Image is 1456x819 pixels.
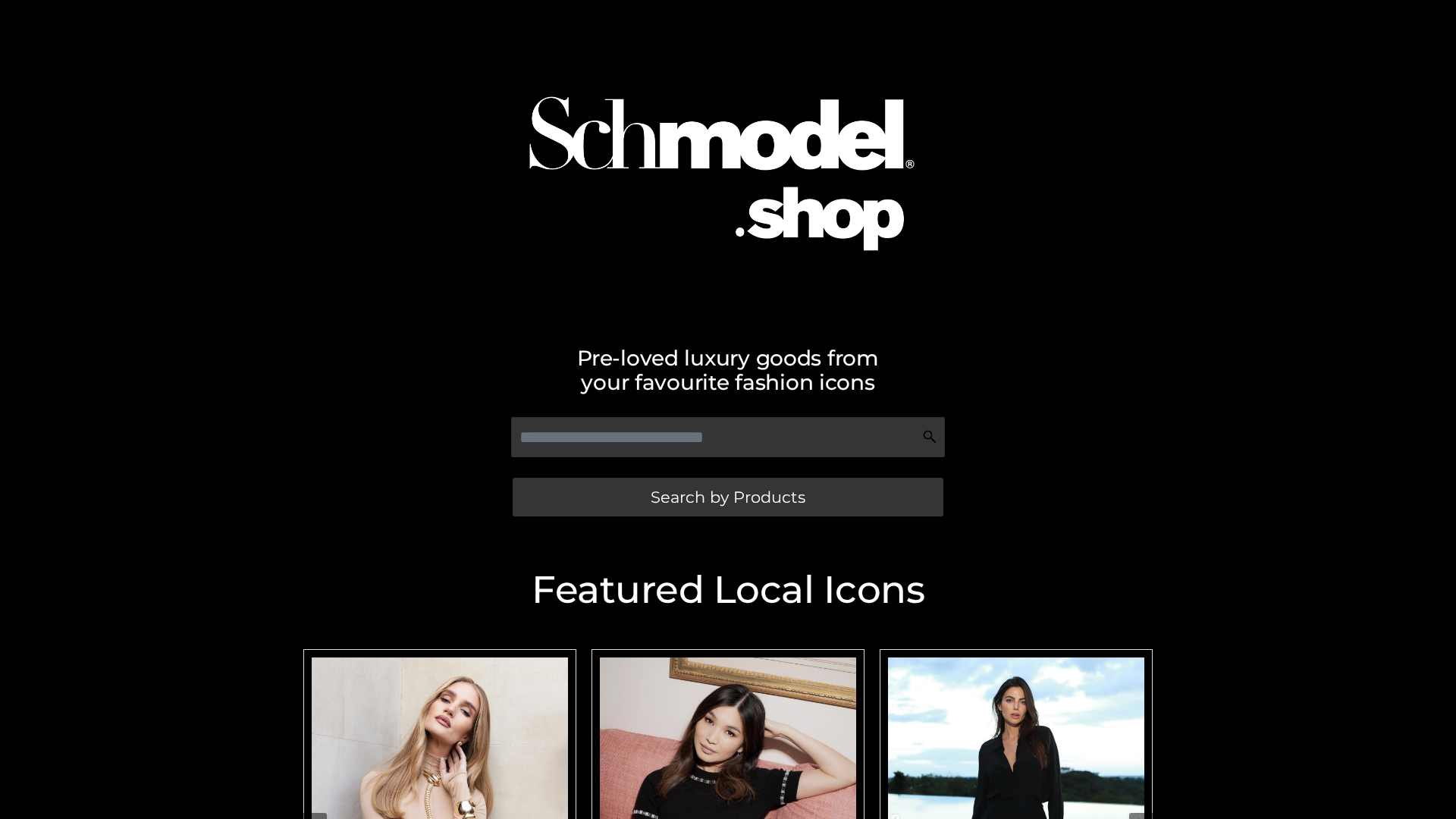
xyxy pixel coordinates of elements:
a: Search by Products [513,478,943,516]
h2: Pre-loved luxury goods from your favourite fashion icons [296,346,1160,394]
h2: Featured Local Icons​ [296,571,1160,609]
img: Search Icon [922,429,937,444]
span: Search by Products [651,489,805,505]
